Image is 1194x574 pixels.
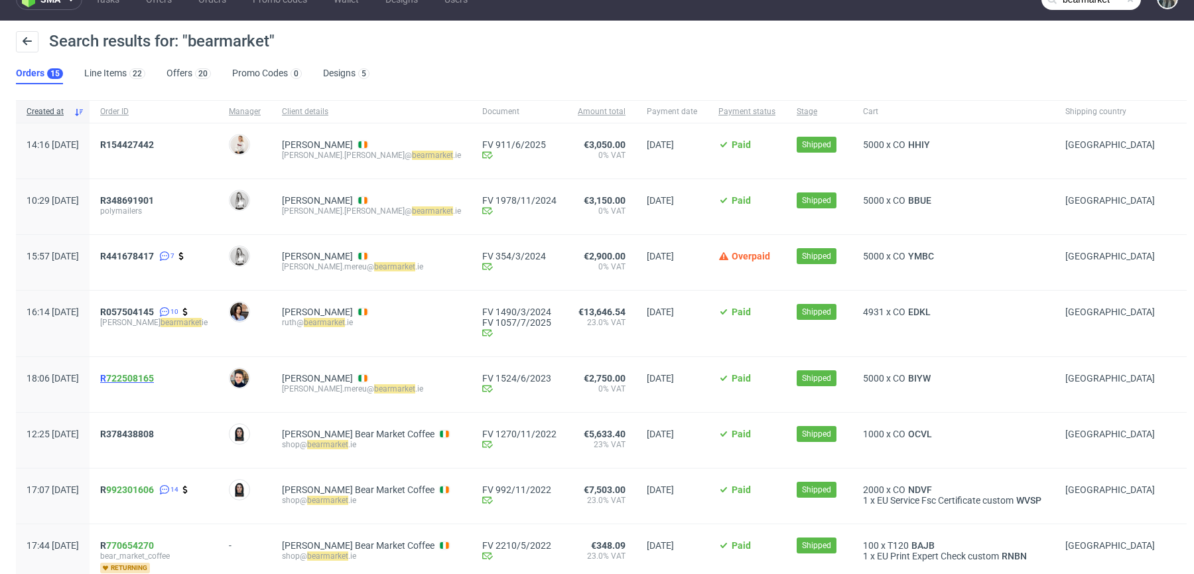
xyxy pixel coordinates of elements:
[863,551,868,561] span: 1
[282,317,461,328] div: ruth@ .ie
[100,307,157,317] a: R057504145
[100,484,154,495] span: R
[909,540,937,551] a: BAJB
[307,496,348,505] mark: bearmarket
[797,106,842,117] span: Stage
[647,429,674,439] span: [DATE]
[647,195,674,206] span: [DATE]
[27,307,79,317] span: 16:14 [DATE]
[905,251,937,261] span: YMBC
[282,439,461,450] div: shop@ .ie
[282,384,461,394] div: [PERSON_NAME].mereu@ .ie
[863,429,1044,439] div: x
[27,540,79,551] span: 17:44 [DATE]
[100,551,208,561] span: bear_market_coffee
[578,106,626,117] span: Amount total
[230,247,249,265] img: Dominika Herszel
[578,206,626,216] span: 0% VAT
[1014,495,1044,506] a: WVSP
[482,540,557,551] a: FV 2210/5/2022
[282,429,434,439] a: [PERSON_NAME] Bear Market Coffee
[100,373,154,384] span: R
[282,551,461,561] div: shop@ .ie
[863,195,884,206] span: 5000
[1065,139,1155,150] span: [GEOGRAPHIC_DATA]
[170,251,174,261] span: 7
[802,484,831,496] span: Shipped
[802,139,831,151] span: Shipped
[863,373,884,384] span: 5000
[584,195,626,206] span: €3,150.00
[1065,307,1155,317] span: [GEOGRAPHIC_DATA]
[578,261,626,272] span: 0% VAT
[157,251,174,261] a: 7
[578,439,626,450] span: 23% VAT
[282,307,353,317] a: [PERSON_NAME]
[647,540,674,551] span: [DATE]
[230,303,249,321] img: Anna Rządkowska
[863,139,1044,150] div: x
[893,195,905,206] span: CO
[578,551,626,561] span: 23.0% VAT
[100,429,157,439] a: R378438808
[802,539,831,551] span: Shipped
[905,373,933,384] a: BIYW
[282,206,461,216] div: [PERSON_NAME].[PERSON_NAME]@ .ie
[863,139,884,150] span: 5000
[282,540,434,551] a: [PERSON_NAME] Bear Market Coffee
[863,484,884,495] span: 2000
[584,251,626,261] span: €2,900.00
[584,484,626,495] span: €7,503.00
[27,484,79,495] span: 17:07 [DATE]
[999,551,1029,561] a: RNBN
[802,428,831,440] span: Shipped
[893,139,905,150] span: CO
[100,139,157,150] a: R154427442
[100,563,150,573] span: returning
[863,495,1044,506] div: x
[863,251,884,261] span: 5000
[232,63,302,84] a: Promo Codes0
[1065,484,1155,495] span: [GEOGRAPHIC_DATA]
[198,69,208,78] div: 20
[863,429,884,439] span: 1000
[732,195,751,206] span: Paid
[863,106,1044,117] span: Cart
[482,195,557,206] a: FV 1978/11/2024
[732,251,770,261] span: Overpaid
[166,63,211,84] a: Offers20
[482,251,557,261] a: FV 354/3/2024
[230,191,249,210] img: Dominika Herszel
[1065,429,1155,439] span: [GEOGRAPHIC_DATA]
[230,369,249,388] img: Wojciech Cyniak
[647,251,674,261] span: [DATE]
[584,139,626,150] span: €3,050.00
[100,195,154,206] span: R348691901
[170,307,178,317] span: 10
[49,32,275,50] span: Search results for: "bearmarket"
[863,551,1044,561] div: x
[905,139,933,150] a: HHIY
[157,484,178,495] a: 14
[802,306,831,318] span: Shipped
[282,484,434,495] a: [PERSON_NAME] Bear Market Coffee
[27,106,68,117] span: Created at
[412,206,453,216] mark: bearmarket
[905,429,935,439] a: OCVL
[50,69,60,78] div: 15
[27,373,79,384] span: 18:06 [DATE]
[362,69,366,78] div: 5
[647,307,674,317] span: [DATE]
[802,194,831,206] span: Shipped
[282,106,461,117] span: Client details
[106,373,154,384] a: 722508165
[157,307,178,317] a: 10
[374,262,415,271] mark: bearmarket
[888,540,909,551] span: T120
[647,106,697,117] span: Payment date
[905,195,934,206] a: BBUE
[893,307,905,317] span: CO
